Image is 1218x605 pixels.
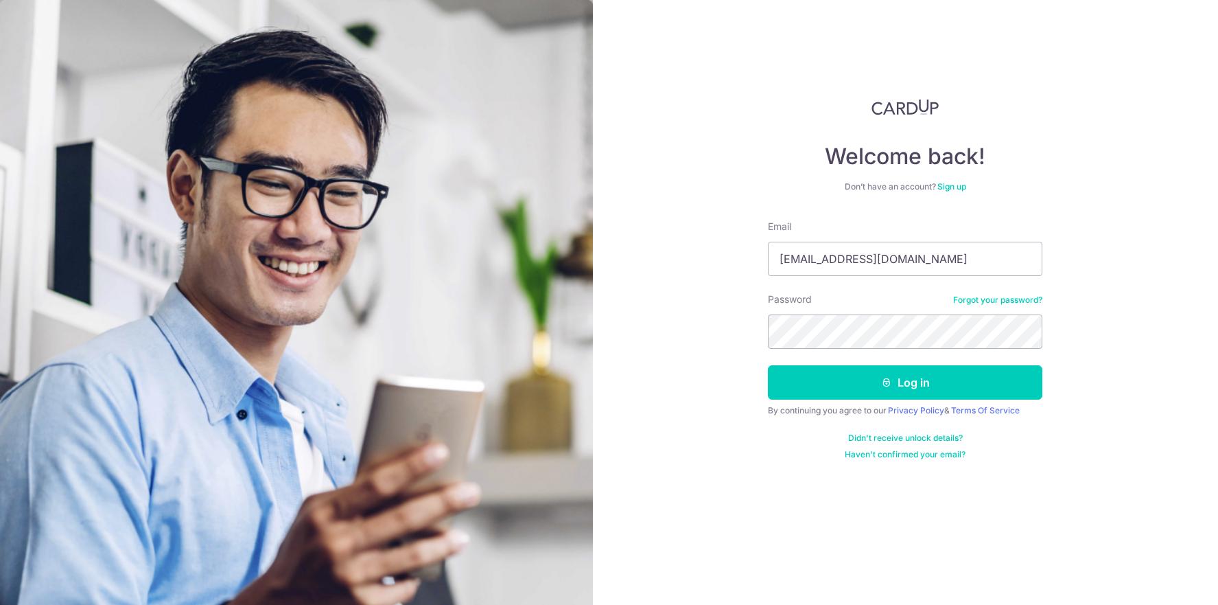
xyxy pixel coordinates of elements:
[848,433,963,444] a: Didn't receive unlock details?
[768,220,791,233] label: Email
[888,405,944,415] a: Privacy Policy
[768,405,1042,416] div: By continuing you agree to our &
[768,242,1042,276] input: Enter your Email
[953,295,1042,306] a: Forgot your password?
[768,181,1042,192] div: Don’t have an account?
[937,181,966,192] a: Sign up
[951,405,1020,415] a: Terms Of Service
[768,143,1042,170] h4: Welcome back!
[871,99,939,115] img: CardUp Logo
[768,293,812,306] label: Password
[768,365,1042,400] button: Log in
[845,449,965,460] a: Haven't confirmed your email?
